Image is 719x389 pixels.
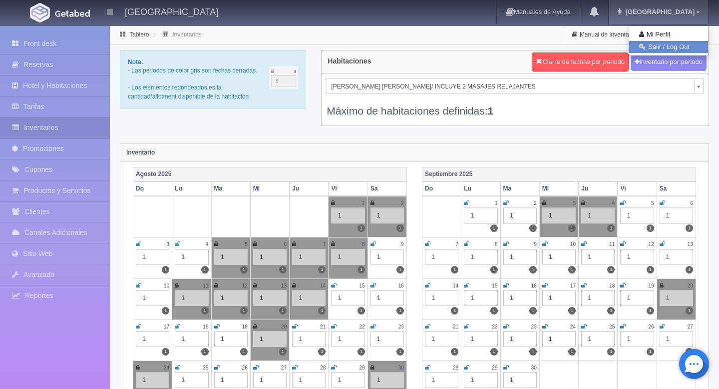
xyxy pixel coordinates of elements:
[175,290,208,306] div: 1
[542,207,576,223] div: 1
[503,290,537,306] div: 1
[686,266,693,273] label: 1
[331,331,364,347] div: 1
[329,181,367,196] th: Vi
[568,266,576,273] label: 1
[250,181,289,196] th: Mi
[422,167,696,181] th: Septiembre 2025
[292,331,326,347] div: 1
[607,348,615,355] label: 1
[620,331,654,347] div: 1
[647,266,654,273] label: 1
[529,348,537,355] label: 1
[133,167,407,181] th: Agosto 2025
[362,241,365,247] small: 8
[660,207,693,223] div: 1
[573,200,576,206] small: 3
[495,200,498,206] small: 1
[609,324,615,329] small: 25
[133,181,172,196] th: Do
[568,348,576,355] label: 1
[461,181,500,196] th: Lu
[686,224,693,232] label: 1
[425,290,458,306] div: 1
[607,307,615,314] label: 1
[531,324,537,329] small: 23
[686,348,693,355] label: 1
[690,200,693,206] small: 6
[120,50,306,109] div: - Las periodos de color gris son fechas cerradas. - Los elementos redondeados es la cantidad/allo...
[201,307,209,314] label: 1
[607,224,615,232] label: 1
[284,241,287,247] small: 6
[401,241,404,247] small: 9
[164,365,169,370] small: 24
[451,307,458,314] label: 1
[359,283,364,288] small: 15
[323,241,326,247] small: 7
[581,249,615,265] div: 1
[490,266,498,273] label: 1
[292,290,326,306] div: 1
[327,93,704,118] div: Máximo de habitaciones definidas:
[214,290,248,306] div: 1
[503,207,537,223] div: 1
[279,307,287,314] label: 1
[136,290,169,306] div: 1
[279,348,287,355] label: 1
[136,249,169,265] div: 1
[175,331,208,347] div: 1
[612,200,615,206] small: 4
[688,241,693,247] small: 13
[167,241,170,247] small: 3
[422,181,461,196] th: Do
[214,331,248,347] div: 1
[531,283,537,288] small: 16
[566,25,644,44] a: Manual de Inventarios
[253,290,287,306] div: 1
[453,283,458,288] small: 14
[242,324,248,329] small: 19
[581,331,615,347] div: 1
[453,324,458,329] small: 21
[30,3,50,22] img: Getabed
[201,348,209,355] label: 1
[688,324,693,329] small: 27
[162,307,169,314] label: 1
[203,324,208,329] small: 18
[609,283,615,288] small: 18
[451,266,458,273] label: 1
[328,57,371,65] h4: Habitaciones
[660,331,693,347] div: 1
[240,348,248,355] label: 1
[425,331,458,347] div: 1
[492,324,497,329] small: 22
[529,224,537,232] label: 1
[292,249,326,265] div: 1
[568,307,576,314] label: 1
[245,241,248,247] small: 5
[495,241,498,247] small: 8
[581,207,615,223] div: 1
[279,266,287,273] label: 1
[281,324,287,329] small: 20
[318,348,326,355] label: 1
[240,307,248,314] label: 1
[531,365,537,370] small: 30
[607,266,615,273] label: 1
[203,365,208,370] small: 25
[358,307,365,314] label: 1
[453,365,458,370] small: 28
[129,31,149,38] a: Tablero
[500,181,539,196] th: Ma
[620,207,654,223] div: 1
[331,79,690,94] span: [PERSON_NAME] [PERSON_NAME]/ INCLUYE 2 MASAJES RELAJANTES
[396,224,404,232] label: 1
[464,331,497,347] div: 1
[203,283,208,288] small: 11
[534,241,537,247] small: 9
[631,53,707,71] button: Inventario por periodo
[370,372,404,388] div: 1
[570,241,576,247] small: 10
[629,41,708,53] a: Salir / Log Out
